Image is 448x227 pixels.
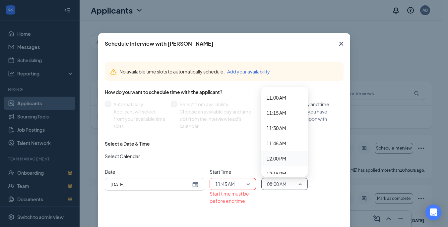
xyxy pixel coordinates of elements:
[267,109,286,116] span: 11:15 AM
[113,101,165,108] div: Automatically
[119,68,338,75] div: No available time slots to automatically schedule.
[105,40,214,47] div: Schedule Interview with [PERSON_NAME]
[337,40,345,48] svg: Cross
[210,168,256,175] span: Start Time
[105,140,150,147] div: Select a Date & Time
[179,101,258,108] div: Select from availability
[179,108,258,130] div: Choose an available day and time slot from the interview lead’s calendar
[425,204,441,220] div: Open Intercom Messenger
[227,68,270,75] button: Add your availability
[267,140,286,147] span: 11:45 AM
[267,170,286,177] span: 12:15 PM
[267,179,287,189] span: 08:00 AM
[267,124,286,132] span: 11:30 AM
[332,33,350,54] button: Close
[105,168,204,175] span: Date
[105,153,140,160] span: Select Calendar
[110,68,117,75] svg: Warning
[113,108,165,130] div: Applicant will select from your available time slots
[210,190,256,204] div: Start time must be before end time
[110,181,191,188] input: Sep 16, 2025
[105,89,344,95] div: How do you want to schedule time with the applicant?
[215,179,235,189] span: 11:45 AM
[267,155,286,162] span: 12:00 PM
[267,94,286,101] span: 11:00 AM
